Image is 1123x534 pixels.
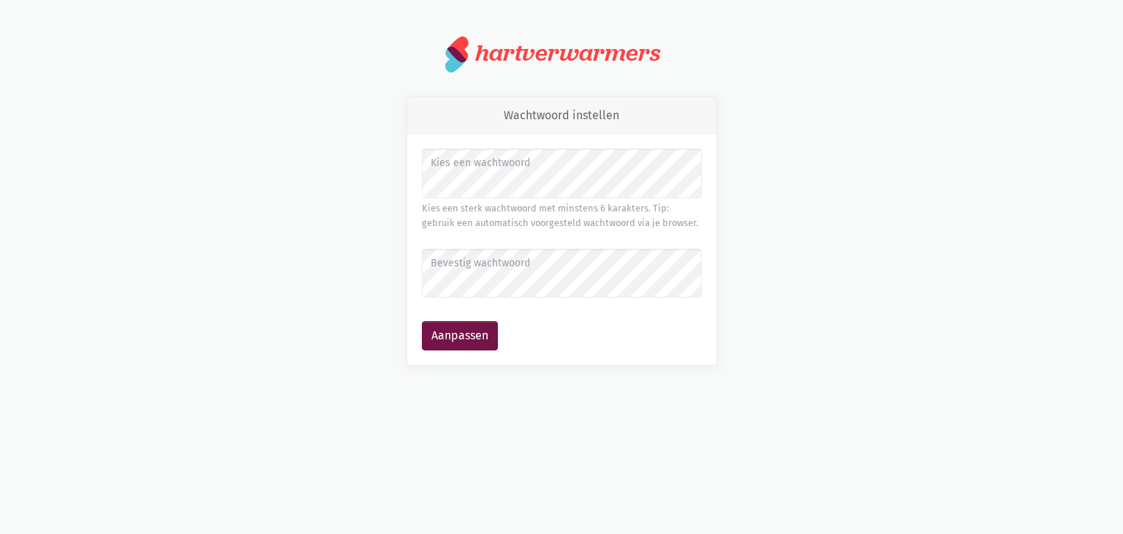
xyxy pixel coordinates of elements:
[475,40,660,67] div: hartverwarmers
[422,201,702,231] div: Kies een sterk wachtwoord met minstens 6 karakters. Tip: gebruik een automatisch voorgesteld wach...
[445,35,469,73] img: logo.svg
[422,321,498,350] button: Aanpassen
[445,35,678,73] a: hartverwarmers
[422,148,702,350] form: Wachtwoord instellen
[407,97,716,135] div: Wachtwoord instellen
[431,255,692,271] label: Bevestig wachtwoord
[431,155,692,171] label: Kies een wachtwoord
